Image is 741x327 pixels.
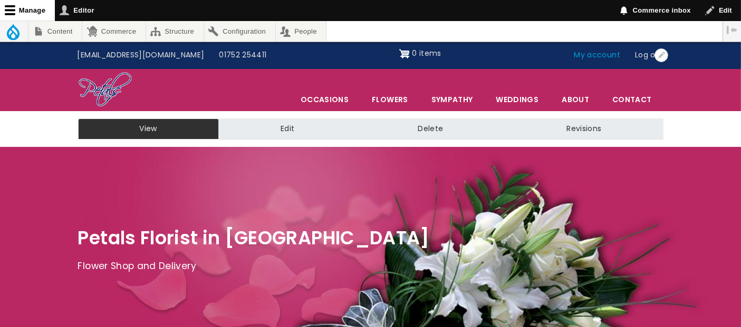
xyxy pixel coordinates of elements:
a: Flowers [361,88,419,111]
a: Revisions [505,118,663,140]
button: Open User account menu configuration options [655,48,668,62]
a: Structure [146,21,204,42]
a: People [276,21,326,42]
span: Occasions [290,88,360,111]
a: My account [567,45,628,65]
a: Contact [601,88,662,111]
p: Flower Shop and Delivery [78,259,663,274]
a: Shopping cart 0 items [399,45,441,62]
a: Log out [628,45,671,65]
a: About [551,88,600,111]
a: Content [28,21,82,42]
a: Commerce [82,21,145,42]
img: Home [78,72,132,108]
img: Shopping cart [399,45,410,62]
a: Delete [356,118,505,140]
span: Petals Florist in [GEOGRAPHIC_DATA] [78,225,430,251]
a: Configuration [204,21,275,42]
a: Sympathy [420,88,484,111]
a: 01752 254411 [211,45,274,65]
a: [EMAIL_ADDRESS][DOMAIN_NAME] [70,45,212,65]
button: Vertical orientation [723,21,741,39]
span: 0 items [412,48,441,58]
a: View [78,118,219,140]
nav: Tabs [70,118,671,140]
a: Edit [219,118,356,140]
span: Weddings [485,88,550,111]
